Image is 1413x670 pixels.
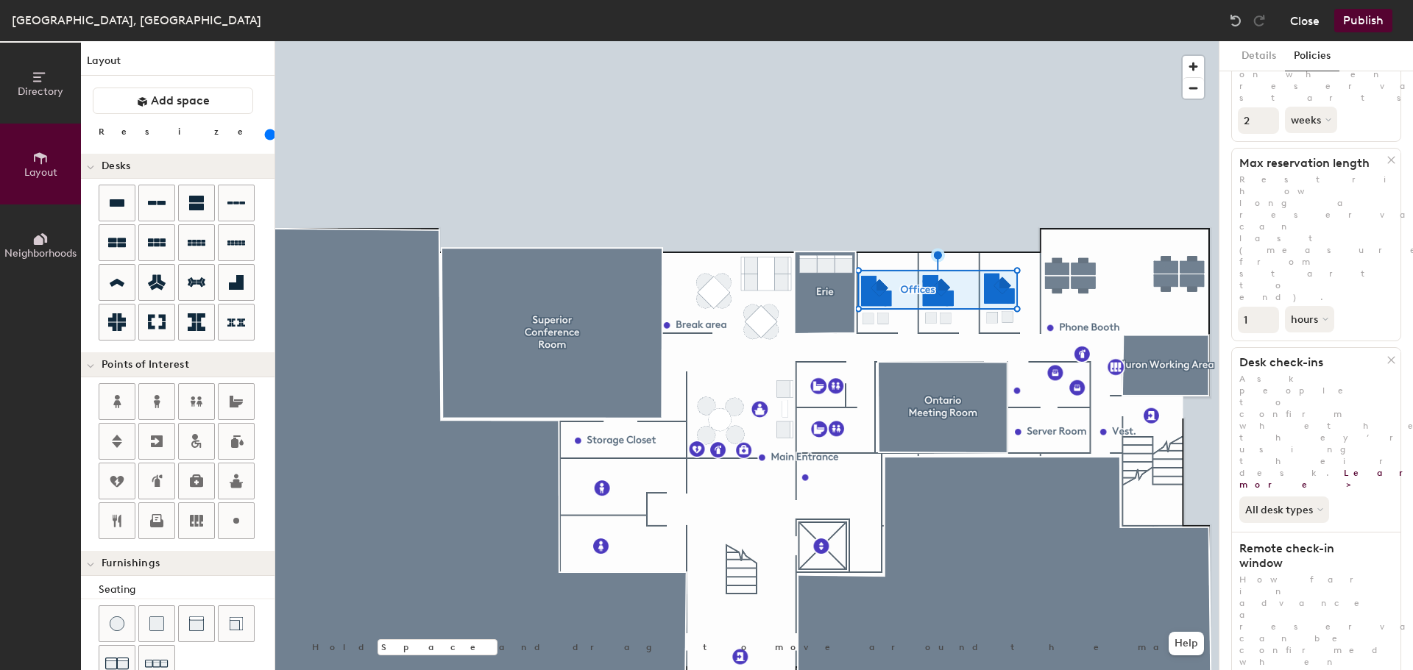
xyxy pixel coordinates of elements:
[1252,13,1267,28] img: Redo
[12,11,261,29] div: [GEOGRAPHIC_DATA], [GEOGRAPHIC_DATA]
[189,616,204,631] img: Couch (middle)
[1285,306,1334,332] button: hours
[102,160,130,172] span: Desks
[1285,107,1337,133] button: weeks
[1285,41,1339,71] button: Policies
[93,88,253,114] button: Add space
[1239,496,1329,523] button: All desk types
[229,616,244,631] img: Couch (corner)
[151,93,210,108] span: Add space
[110,616,124,631] img: Stool
[1233,41,1285,71] button: Details
[99,605,135,642] button: Stool
[24,166,57,179] span: Layout
[18,85,63,98] span: Directory
[1232,156,1387,171] h1: Max reservation length
[218,605,255,642] button: Couch (corner)
[99,126,261,138] div: Resize
[1169,632,1204,655] button: Help
[102,359,189,371] span: Points of Interest
[1228,13,1243,28] img: Undo
[1232,541,1387,571] h1: Remote check-in window
[1232,174,1400,303] p: Restrict how long a reservation can last (measured from start to end).
[149,616,164,631] img: Cushion
[1334,9,1392,32] button: Publish
[1232,355,1387,370] h1: Desk check-ins
[102,557,160,569] span: Furnishings
[4,247,77,260] span: Neighborhoods
[81,53,275,76] h1: Layout
[1290,9,1320,32] button: Close
[99,582,275,598] div: Seating
[138,605,175,642] button: Cushion
[178,605,215,642] button: Couch (middle)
